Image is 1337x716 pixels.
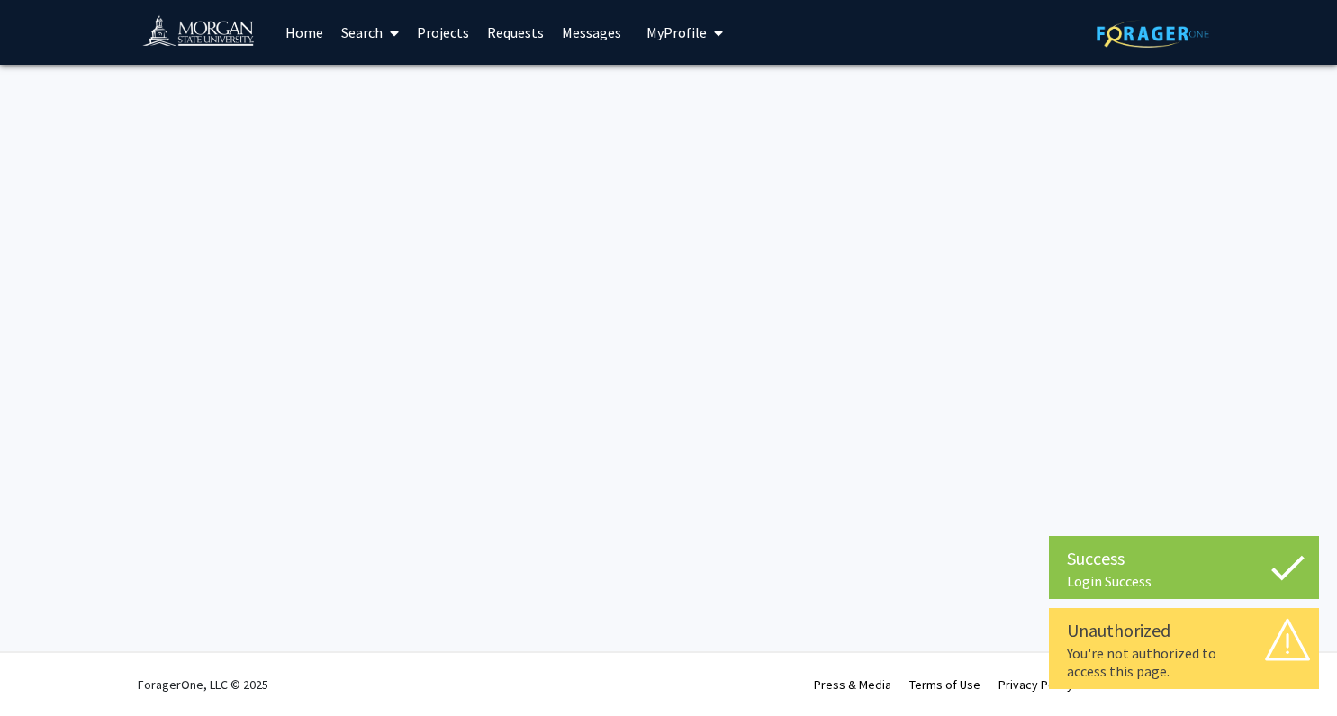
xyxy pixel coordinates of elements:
[814,676,891,693] a: Press & Media
[332,1,408,64] a: Search
[1067,572,1301,590] div: Login Success
[1067,644,1301,680] div: You're not authorized to access this page.
[478,1,553,64] a: Requests
[646,23,707,41] span: My Profile
[1067,617,1301,644] div: Unauthorized
[1067,545,1301,572] div: Success
[909,676,980,693] a: Terms of Use
[1097,20,1209,48] img: ForagerOne Logo
[553,1,630,64] a: Messages
[142,14,270,55] img: Morgan State University Logo
[408,1,478,64] a: Projects
[138,653,268,716] div: ForagerOne, LLC © 2025
[998,676,1073,693] a: Privacy Policy
[276,1,332,64] a: Home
